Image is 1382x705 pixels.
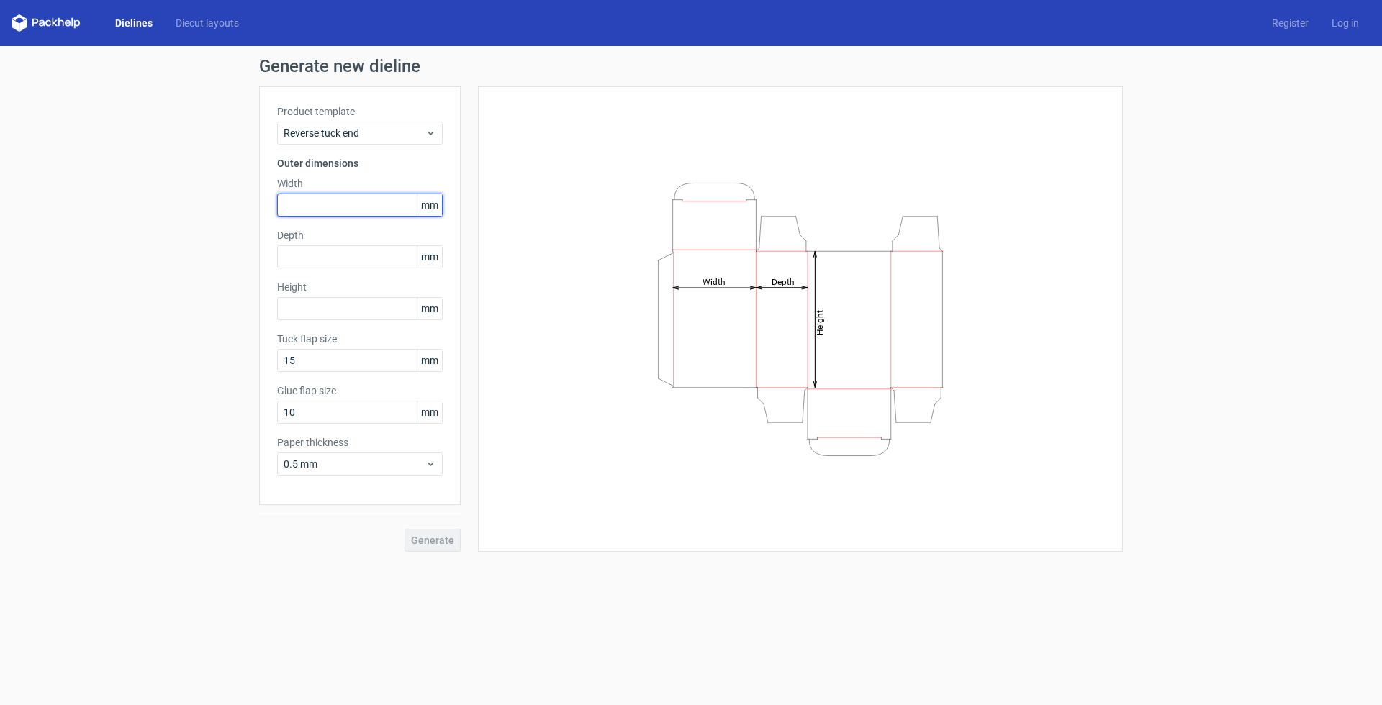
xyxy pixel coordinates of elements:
span: mm [417,401,442,423]
tspan: Width [703,276,726,286]
label: Depth [277,228,443,242]
label: Width [277,176,443,191]
label: Height [277,280,443,294]
span: mm [417,246,442,268]
a: Log in [1320,16,1370,30]
label: Tuck flap size [277,332,443,346]
span: mm [417,298,442,319]
tspan: Depth [772,276,795,286]
span: mm [417,350,442,371]
span: mm [417,194,442,216]
a: Dielines [104,16,164,30]
label: Glue flap size [277,383,443,398]
span: Reverse tuck end [284,126,425,140]
span: 0.5 mm [284,457,425,471]
tspan: Height [815,309,825,335]
a: Register [1260,16,1320,30]
label: Paper thickness [277,435,443,450]
h3: Outer dimensions [277,156,443,170]
h1: Generate new dieline [259,58,1123,75]
a: Diecut layouts [164,16,250,30]
label: Product template [277,104,443,119]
